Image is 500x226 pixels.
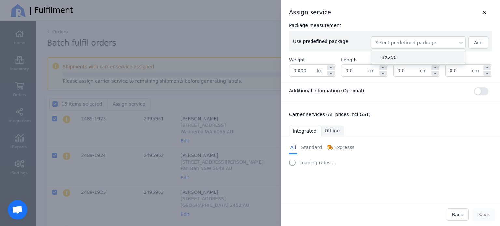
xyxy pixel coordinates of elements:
[293,128,316,134] span: Integrated
[293,38,371,45] h3: Use predefined package
[325,127,340,134] span: Offline
[382,54,461,60] span: BX250
[321,126,344,136] button: Offline
[29,5,73,16] span: | Fulfilment
[371,36,466,49] button: Select predefined package
[289,22,341,29] h3: Package measurement
[375,39,462,46] span: Select predefined package
[300,141,323,154] a: Standard
[452,212,463,217] span: Back
[472,65,483,76] span: cm
[420,65,431,76] span: cm
[468,36,488,49] button: Add
[289,87,364,94] h3: Additional Information (Optional)
[341,57,357,63] label: Length
[289,141,297,154] a: All
[289,57,305,63] label: Weight
[317,65,326,76] span: kg
[289,111,492,118] h3: Carrier services (All prices incl GST)
[326,141,355,154] a: Expresss
[474,40,483,45] span: Add
[478,212,489,217] span: Save
[368,65,379,76] span: cm
[289,126,321,136] button: Integrated
[299,159,336,166] span: Loading rates ...
[371,50,466,64] ul: Select predefined package
[447,208,469,221] button: Back
[473,208,495,221] button: Save
[8,200,27,219] a: Open chat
